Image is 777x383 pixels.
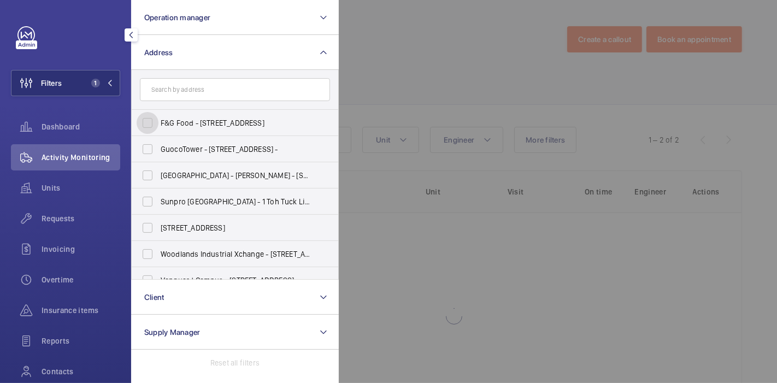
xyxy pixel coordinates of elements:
span: Insurance items [42,305,120,316]
span: Dashboard [42,121,120,132]
span: Invoicing [42,244,120,255]
span: 1 [91,79,100,87]
span: Overtime [42,274,120,285]
span: Contacts [42,366,120,377]
span: Units [42,182,120,193]
span: Activity Monitoring [42,152,120,163]
button: Filters1 [11,70,120,96]
span: Filters [41,78,62,89]
span: Reports [42,335,120,346]
span: Requests [42,213,120,224]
